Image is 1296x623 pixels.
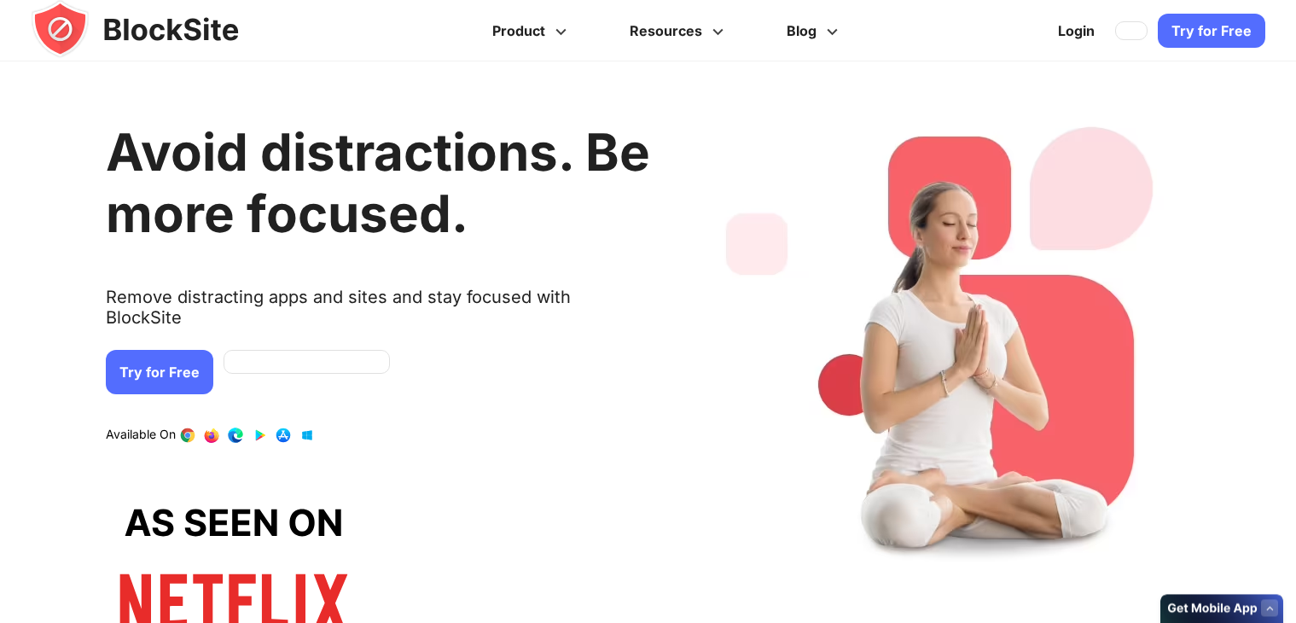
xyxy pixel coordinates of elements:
[106,350,213,394] a: Try for Free
[1158,14,1265,48] a: Try for Free
[106,287,650,341] text: Remove distracting apps and sites and stay focused with BlockSite
[1048,10,1105,51] a: Login
[106,121,650,244] h1: Avoid distractions. Be more focused.
[106,427,176,444] text: Available On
